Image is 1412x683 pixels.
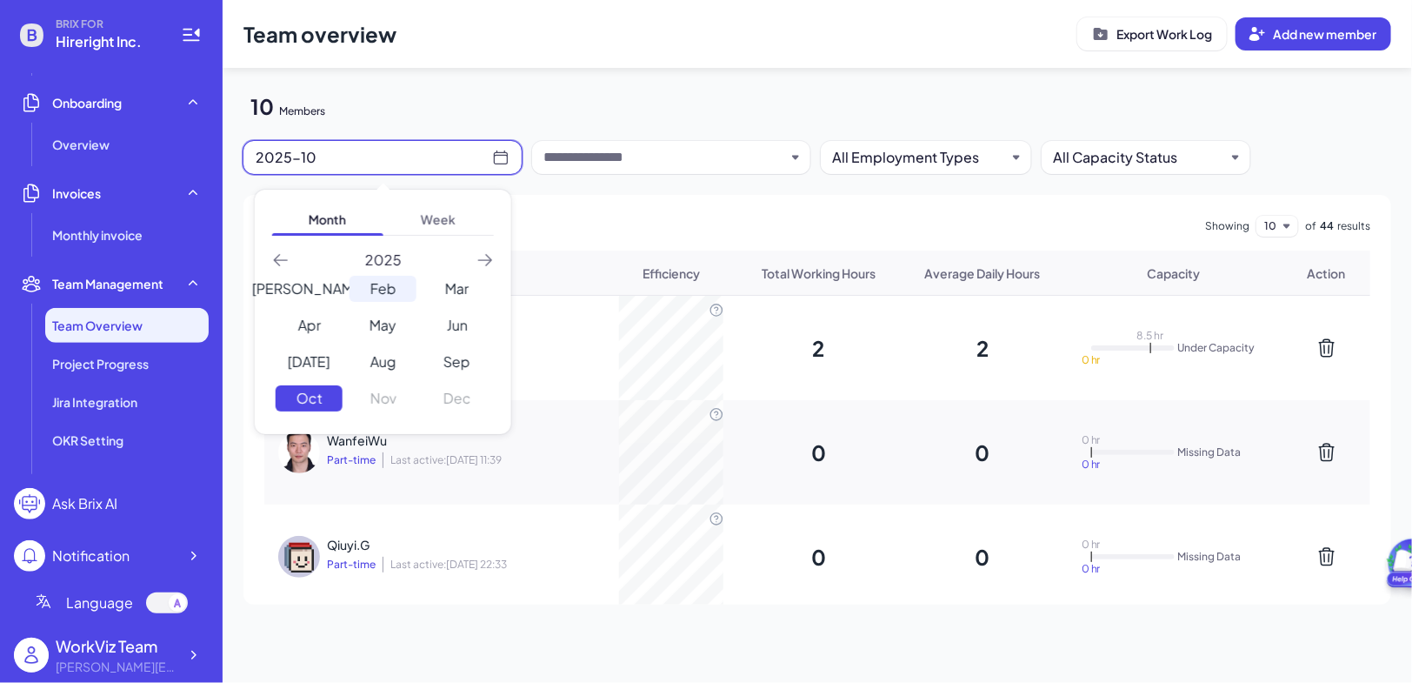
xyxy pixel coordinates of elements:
div: Choose June 2025 [423,312,490,338]
span: of [1305,218,1316,234]
div: 0 hr [1069,457,1114,472]
div: Not available November 2025 [350,385,416,412]
span: Team Overview [52,317,143,334]
div: 0 [975,543,989,571]
img: user_logo.png [14,638,49,673]
span: Hireright Inc. [56,31,160,52]
div: Choose July 2025 [276,349,343,375]
div: 0 hr [1069,432,1114,448]
button: Add new member [1235,17,1391,50]
span: Last active: [DATE] 22:33 [383,557,507,573]
div: 0 [811,543,826,571]
span: OKR Setting [52,432,123,449]
span: BRIX FOR [56,17,160,31]
button: Export Work Log [1077,17,1227,50]
div: 0 hr [1069,352,1114,368]
div: 0 [975,439,989,466]
div: Missing Data [1178,550,1256,564]
div: Choose February 2025 [350,276,416,302]
span: Language [66,593,133,613]
li: Average Daily Hours [901,264,1064,282]
div: 8.5 hr [1128,328,1173,344]
div: 2 [976,334,989,362]
img: 47c9e7aca5ec414291fe9399738250ed.JPG [278,432,320,473]
span: 2025 [290,250,476,271]
span: Month [272,207,383,235]
div: Choose August 2025 [350,349,416,375]
span: Jira Integration [52,393,137,411]
img: 1.png [278,536,320,578]
div: Ask Brix AI [52,493,117,514]
span: Part-time [327,558,376,572]
div: 10 [250,92,274,120]
span: Overview [52,136,110,153]
button: 10 [1264,216,1276,237]
li: Efficiency [606,264,737,282]
span: Onboarding [52,94,122,111]
div: Under Capacity [1178,341,1256,355]
div: 2 [813,334,825,362]
div: Notification [52,546,130,566]
span: Project Progress [52,355,149,372]
div: Choose September 2025 [423,349,490,375]
div: Choose March 2025 [423,276,490,302]
span: 44 [1320,218,1334,234]
span: Invoices [52,184,101,202]
span: Part-time [327,453,376,467]
div: month 2025-10 [272,271,494,417]
span: Last active: [DATE] 11:39 [383,452,502,468]
span: Week [383,207,494,235]
span: Add new member [1273,26,1376,42]
span: Monthly invoice [52,226,143,244]
span: Team Structure [52,470,141,487]
li: Total Working Hours [737,264,901,282]
div: Missing Data [1178,445,1256,459]
span: Showing [1205,218,1249,234]
button: All Capacity Status [1053,147,1225,168]
div: Not available December 2025 [423,385,490,412]
div: WanfeiWu [327,432,553,449]
span: results [1337,218,1370,234]
p: Export Work Log [1116,25,1212,43]
div: 0 [811,439,826,466]
li: Action [1283,264,1370,282]
li: Capacity [1064,264,1282,282]
div: 2025-10 [256,145,492,170]
div: Choose January 2025 [276,276,343,302]
div: Members [279,104,325,118]
div: Choose April 2025 [276,312,343,338]
div: Choose May 2025 [350,312,416,338]
div: Qiuyi.G [327,536,553,553]
div: 0 hr [1069,537,1114,552]
div: 0 hr [1069,561,1114,577]
span: Team Management [52,275,163,292]
div: WorkViz Team [56,634,177,658]
button: All Employment Types [832,147,1006,168]
div: Choose October 2025 [276,385,343,412]
div: alex@joinbrix.com [56,658,177,676]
